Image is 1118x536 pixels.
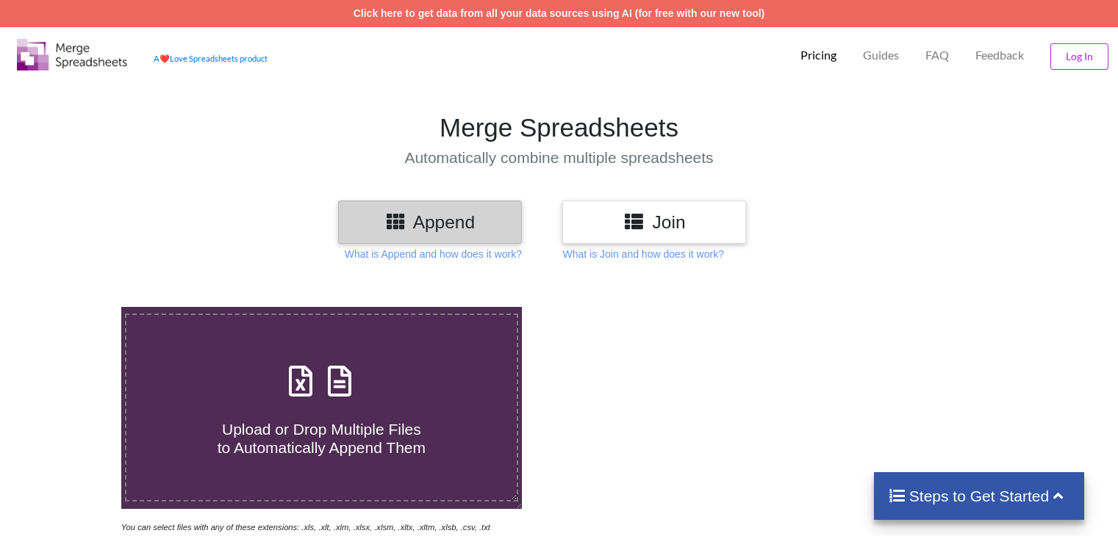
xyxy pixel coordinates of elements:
[349,211,511,233] h3: Append
[573,211,735,233] h3: Join
[975,49,1024,61] span: Feedback
[925,48,949,63] p: FAQ
[1050,43,1108,70] button: Log In
[160,54,170,63] span: heart
[562,247,723,261] p: What is Join and how does it work?
[889,487,1070,505] h4: Steps to Get Started
[17,39,127,70] img: Logo.png
[345,247,522,261] p: What is Append and how does it work?
[354,7,765,19] a: Click here to get data from all your data sources using AI (for free with our new tool)
[154,54,268,63] a: AheartLove Spreadsheets product
[218,421,426,456] span: Upload or Drop Multiple Files to Automatically Append Them
[121,523,490,532] i: You can select files with any of these extensions: .xls, .xlt, .xlm, .xlsx, .xlsm, .xltx, .xltm, ...
[800,48,836,63] p: Pricing
[863,48,899,63] p: Guides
